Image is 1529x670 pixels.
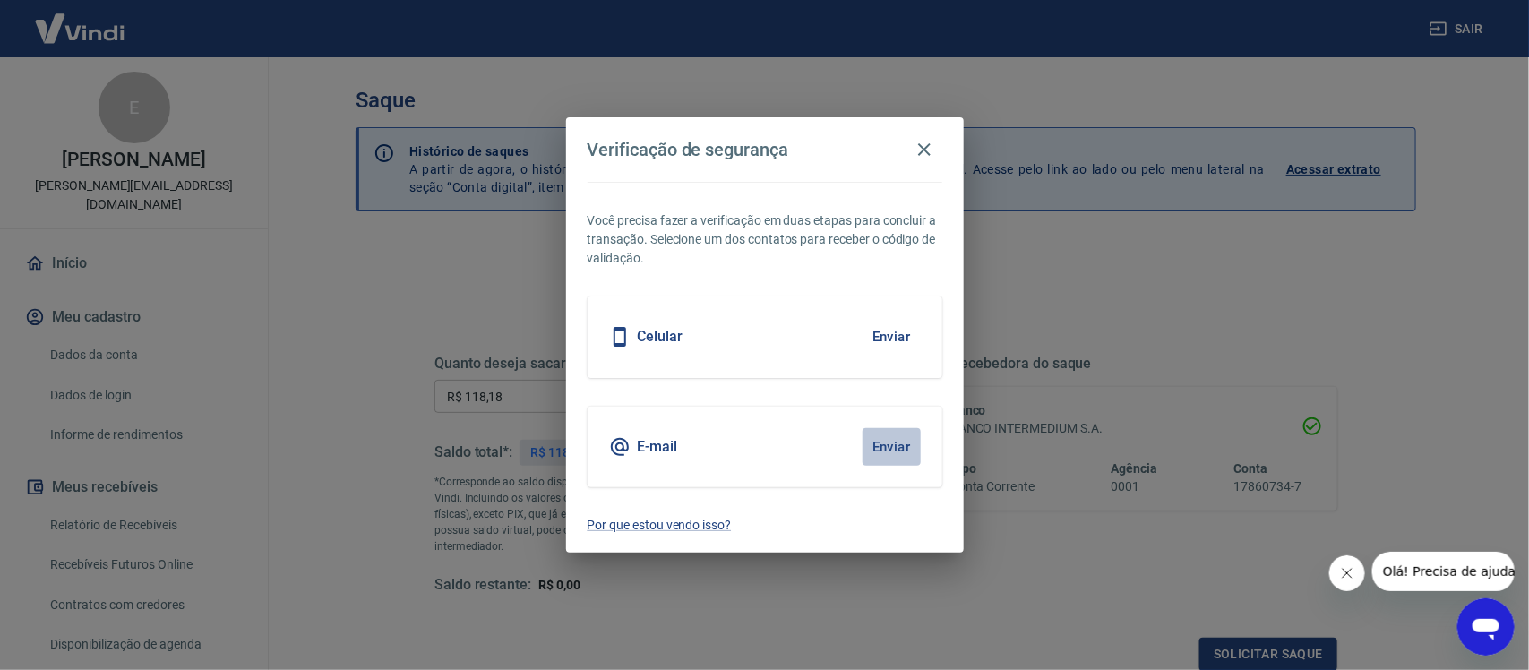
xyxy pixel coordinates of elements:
[863,318,921,356] button: Enviar
[1457,598,1515,656] iframe: Botão para abrir a janela de mensagens
[588,211,942,268] p: Você precisa fazer a verificação em duas etapas para concluir a transação. Selecione um dos conta...
[638,328,683,346] h5: Celular
[588,139,789,160] h4: Verificação de segurança
[1372,552,1515,591] iframe: Mensagem da empresa
[11,13,150,27] span: Olá! Precisa de ajuda?
[1329,555,1365,591] iframe: Fechar mensagem
[588,516,942,535] a: Por que estou vendo isso?
[863,428,921,466] button: Enviar
[638,438,678,456] h5: E-mail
